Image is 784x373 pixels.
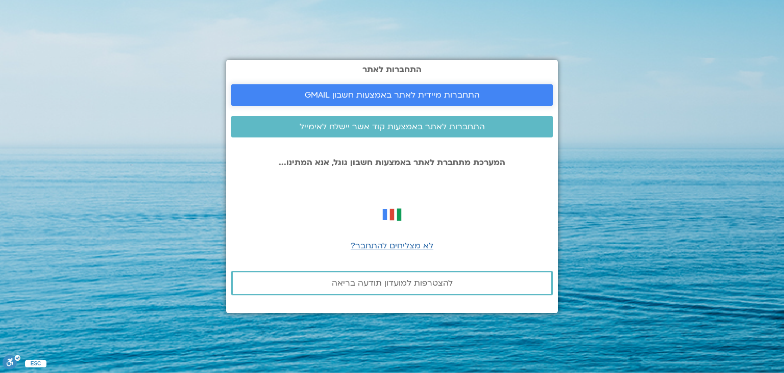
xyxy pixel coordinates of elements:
a: התחברות לאתר באמצעות קוד אשר יישלח לאימייל [231,116,553,137]
p: המערכת מתחברת לאתר באמצעות חשבון גוגל, אנא המתינו... [231,158,553,167]
span: התחברות מיידית לאתר באמצעות חשבון GMAIL [305,90,480,100]
span: התחברות לאתר באמצעות קוד אשר יישלח לאימייל [300,122,485,131]
span: להצטרפות למועדון תודעה בריאה [332,278,453,288]
a: לא מצליחים להתחבר? [351,240,433,251]
a: התחברות מיידית לאתר באמצעות חשבון GMAIL [231,84,553,106]
a: להצטרפות למועדון תודעה בריאה [231,271,553,295]
h2: התחברות לאתר [231,65,553,74]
